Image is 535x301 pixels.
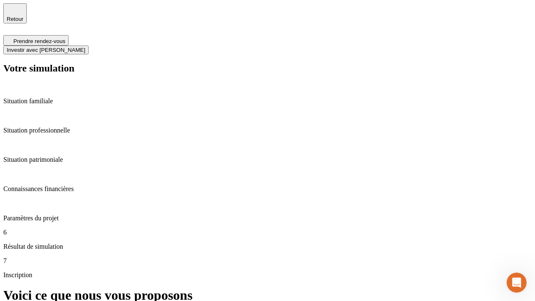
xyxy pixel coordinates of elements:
[3,97,532,105] p: Situation familiale
[3,127,532,134] p: Situation professionnelle
[13,38,65,44] span: Prendre rendez-vous
[3,35,69,46] button: Prendre rendez-vous
[3,214,532,222] p: Paramètres du projet
[3,271,532,279] p: Inscription
[3,243,532,250] p: Résultat de simulation
[3,3,27,23] button: Retour
[3,257,532,265] p: 7
[3,156,532,163] p: Situation patrimoniale
[3,63,532,74] h2: Votre simulation
[507,273,527,293] iframe: Intercom live chat
[3,185,532,193] p: Connaissances financières
[7,47,85,53] span: Investir avec [PERSON_NAME]
[3,229,532,236] p: 6
[7,16,23,22] span: Retour
[3,46,89,54] button: Investir avec [PERSON_NAME]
